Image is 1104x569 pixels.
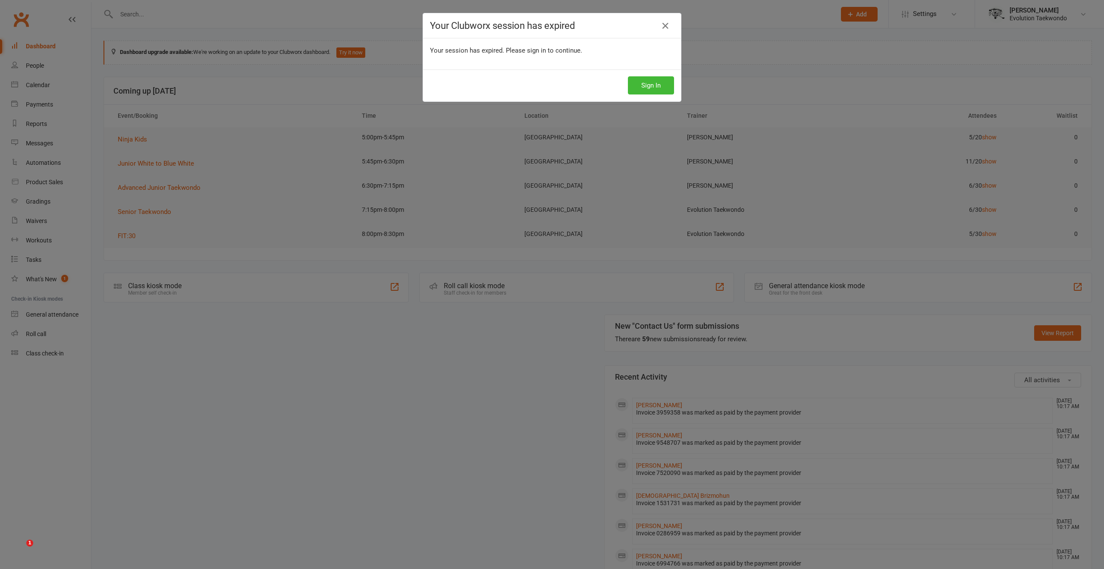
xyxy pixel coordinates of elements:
[430,47,582,54] span: Your session has expired. Please sign in to continue.
[9,540,29,560] iframe: Intercom live chat
[659,19,672,33] a: Close
[430,20,674,31] h4: Your Clubworx session has expired
[628,76,674,94] button: Sign In
[26,540,33,547] span: 1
